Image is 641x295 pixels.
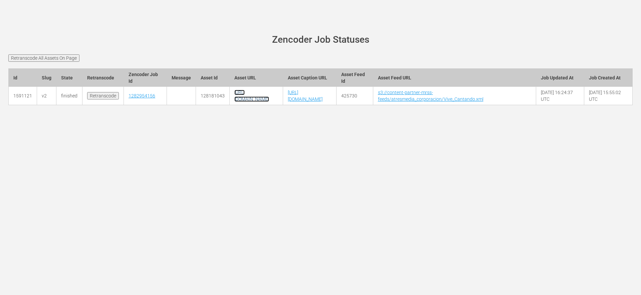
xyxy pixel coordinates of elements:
[9,87,37,105] td: 1591121
[196,87,229,105] td: 128181043
[37,68,56,87] th: Slug
[82,68,124,87] th: Retranscode
[124,68,167,87] th: Zencoder Job Id
[373,68,536,87] th: Asset Feed URL
[129,93,155,98] a: 1282954156
[336,87,373,105] td: 425730
[56,87,82,105] td: finished
[87,92,119,99] input: Retranscode
[18,35,623,45] h1: Zencoder Job Statuses
[56,68,82,87] th: State
[196,68,229,87] th: Asset Id
[283,68,336,87] th: Asset Caption URL
[9,68,37,87] th: Id
[336,68,373,87] th: Asset Feed Id
[37,87,56,105] td: v2
[378,90,483,102] a: s3://content-partner-mrss-feeds/atresmedia_corporacion/Vive_Cantando.xml
[8,54,79,62] input: Retranscode All Assets On Page
[536,87,584,105] td: [DATE] 16:24:37 UTC
[288,90,323,102] a: [URL][DOMAIN_NAME]
[229,68,283,87] th: Asset URL
[167,68,196,87] th: Message
[584,68,633,87] th: Job Created At
[584,87,633,105] td: [DATE] 15:55:02 UTC
[536,68,584,87] th: Job Updated At
[234,90,269,102] a: [URL][DOMAIN_NAME]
